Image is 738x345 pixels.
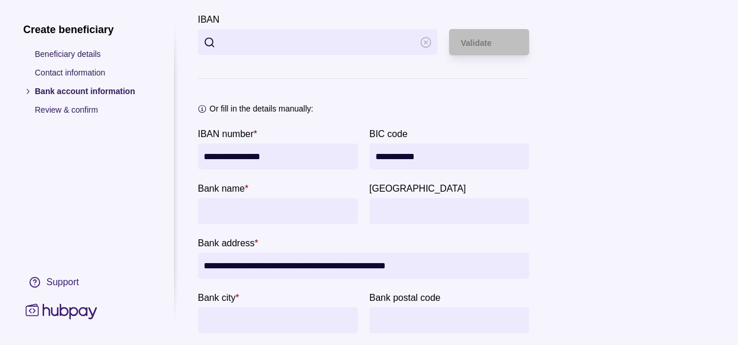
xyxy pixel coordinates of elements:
label: IBAN [198,12,219,26]
input: Bank city [204,307,352,333]
input: Bank province [375,198,524,224]
p: Contact information [35,66,151,79]
p: Bank name [198,184,245,193]
p: BIC code [370,129,408,139]
button: Validate [449,29,529,55]
input: IBAN number [204,143,352,170]
p: IBAN number [198,129,254,139]
input: bankName [204,198,352,224]
label: Bank city [198,290,239,304]
p: Review & confirm [35,103,151,116]
label: Bank name [198,181,248,195]
p: Bank postal code [370,293,441,303]
p: Bank account information [35,85,151,98]
input: Bank postal code [375,307,524,333]
input: IBAN [221,29,414,55]
label: Bank address [198,236,258,250]
a: Support [23,270,151,294]
label: BIC code [370,127,408,141]
p: Beneficiary details [35,48,151,60]
p: Or fill in the details manually: [209,102,313,115]
label: IBAN number [198,127,257,141]
input: Bank address [204,253,523,279]
p: Bank city [198,293,236,303]
p: IBAN [198,15,219,24]
label: Bank province [370,181,466,195]
span: Validate [461,38,491,48]
p: [GEOGRAPHIC_DATA] [370,184,466,193]
input: BIC code [375,143,524,170]
div: Support [46,276,79,289]
p: Bank address [198,238,255,248]
label: Bank postal code [370,290,441,304]
h1: Create beneficiary [23,23,151,36]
